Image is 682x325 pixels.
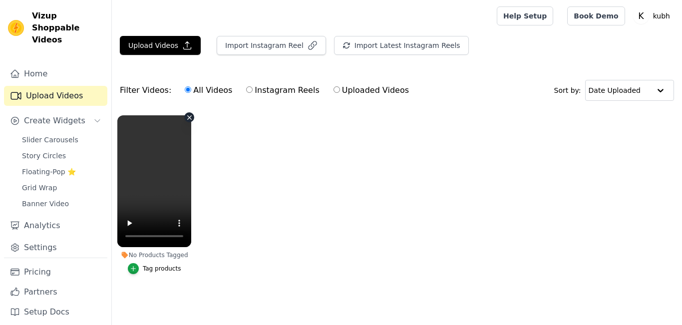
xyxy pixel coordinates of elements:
span: Grid Wrap [22,183,57,193]
a: Grid Wrap [16,181,107,195]
button: Import Latest Instagram Reels [334,36,469,55]
button: Video Delete [184,112,194,122]
button: Tag products [128,263,181,274]
button: Create Widgets [4,111,107,131]
p: kubh [649,7,674,25]
a: Floating-Pop ⭐ [16,165,107,179]
div: No Products Tagged [117,251,191,259]
span: Story Circles [22,151,66,161]
a: Setup Docs [4,302,107,322]
span: Banner Video [22,199,69,209]
div: Filter Videos: [120,79,414,102]
a: Upload Videos [4,86,107,106]
a: Story Circles [16,149,107,163]
label: Instagram Reels [246,84,320,97]
label: All Videos [184,84,233,97]
span: Vizup Shoppable Videos [32,10,103,46]
input: Uploaded Videos [334,86,340,93]
a: Pricing [4,262,107,282]
button: Upload Videos [120,36,201,55]
a: Book Demo [567,6,625,25]
a: Partners [4,282,107,302]
a: Home [4,64,107,84]
div: Tag products [143,265,181,273]
text: K [638,11,644,21]
span: Slider Carousels [22,135,78,145]
button: K kubh [633,7,674,25]
a: Slider Carousels [16,133,107,147]
input: Instagram Reels [246,86,253,93]
img: Vizup [8,20,24,36]
a: Banner Video [16,197,107,211]
button: Import Instagram Reel [217,36,326,55]
a: Settings [4,238,107,258]
span: Floating-Pop ⭐ [22,167,76,177]
div: Sort by: [554,80,675,101]
a: Help Setup [497,6,553,25]
a: Analytics [4,216,107,236]
input: All Videos [185,86,191,93]
span: Create Widgets [24,115,85,127]
label: Uploaded Videos [333,84,409,97]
